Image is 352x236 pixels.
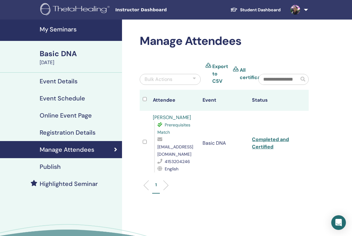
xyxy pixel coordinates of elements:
h4: My Seminars [40,26,118,33]
h4: Highlighted Seminar [40,180,98,187]
h2: Manage Attendees [140,34,309,48]
div: Open Intercom Messenger [331,215,346,230]
h4: Publish [40,163,61,170]
div: [DATE] [40,59,118,66]
th: Event [199,90,249,111]
span: English [165,166,178,172]
h4: Event Details [40,78,77,85]
a: Student Dashboard [225,4,286,16]
span: Prerequisites Match [157,122,190,135]
h4: Registration Details [40,129,95,136]
img: default.jpg [290,5,300,15]
span: [EMAIL_ADDRESS][DOMAIN_NAME] [157,144,193,157]
td: Basic DNA [199,111,249,176]
span: Instructor Dashboard [115,7,207,13]
a: Export to CSV [212,63,228,85]
a: All certificates [240,67,268,81]
a: Basic DNA[DATE] [36,49,122,66]
span: 4153204246 [165,159,190,164]
a: [PERSON_NAME] [153,114,191,121]
a: Completed and Certified [252,136,289,150]
th: Attendee [150,90,199,111]
img: graduation-cap-white.svg [230,7,238,12]
div: Basic DNA [40,49,118,59]
p: 1 [155,182,157,188]
h4: Manage Attendees [40,146,94,153]
h4: Online Event Page [40,112,92,119]
h4: Event Schedule [40,95,85,102]
div: Bulk Actions [145,76,172,83]
img: logo.png [40,3,112,17]
th: Status [249,90,299,111]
